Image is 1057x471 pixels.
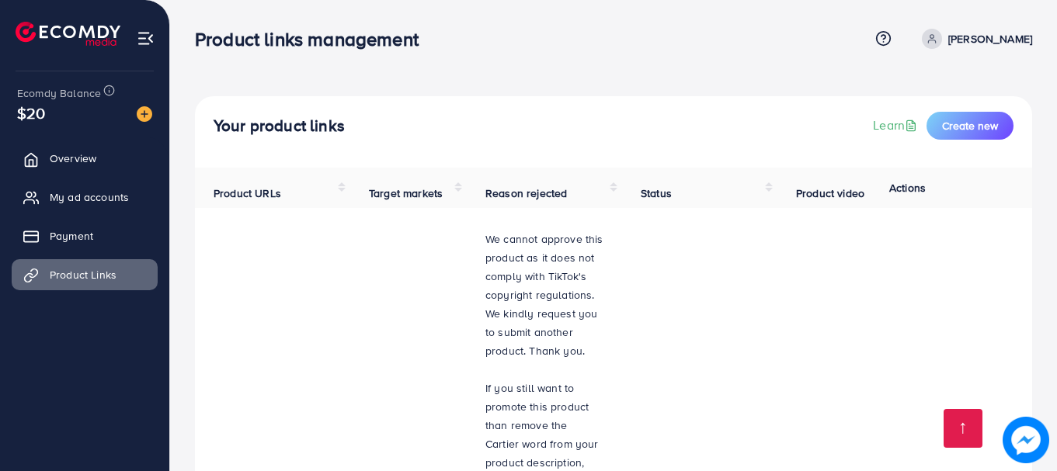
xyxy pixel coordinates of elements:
a: Overview [12,143,158,174]
a: Product Links [12,259,158,290]
img: image [1003,417,1049,463]
a: My ad accounts [12,182,158,213]
span: Reason rejected [485,185,567,201]
span: Product video [796,185,864,201]
span: My ad accounts [50,189,129,205]
span: We cannot approve this product as it does not comply with TikTok's copyright regulations. We kind... [485,231,603,358]
span: Product URLs [214,185,281,201]
span: $20 [17,102,45,124]
span: Product Links [50,267,116,282]
span: Ecomdy Balance [17,85,101,101]
a: Payment [12,220,158,251]
button: Create new [927,112,1014,140]
img: menu [137,29,155,47]
span: Payment [50,228,93,244]
h3: Product links management [195,28,431,50]
a: Learn [873,116,920,134]
span: Target markets [369,185,443,201]
span: Actions [889,180,926,196]
span: Overview [50,151,96,166]
img: image [137,106,152,122]
img: logo [16,22,120,46]
a: [PERSON_NAME] [916,29,1032,49]
p: [PERSON_NAME] [948,29,1032,48]
span: Create new [942,118,998,133]
span: Status [641,185,672,201]
h4: Your product links [214,116,345,136]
